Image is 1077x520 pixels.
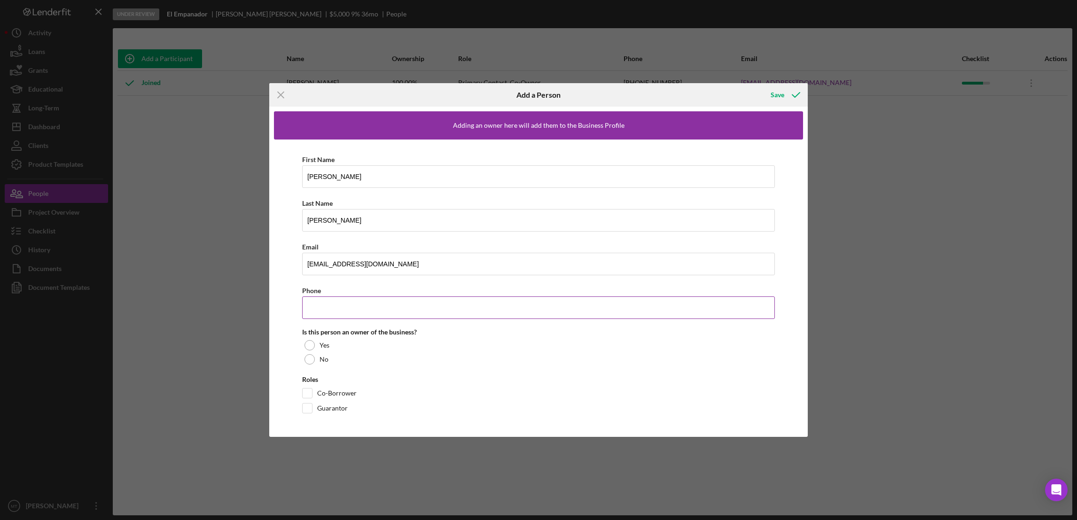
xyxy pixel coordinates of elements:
h6: Add a Person [516,91,561,99]
label: Yes [320,341,329,349]
label: Last Name [302,199,333,207]
button: Save [761,85,808,104]
label: Co-Borrower [317,388,357,398]
label: Email [302,243,319,251]
div: Adding an owner here will add them to the Business Profile [453,122,624,129]
div: Roles [302,376,775,383]
label: No [320,356,328,363]
div: Open Intercom Messenger [1045,479,1068,501]
label: Guarantor [317,404,348,413]
label: Phone [302,287,321,295]
div: Save [771,85,784,104]
div: Is this person an owner of the business? [302,328,775,336]
label: First Name [302,155,335,163]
